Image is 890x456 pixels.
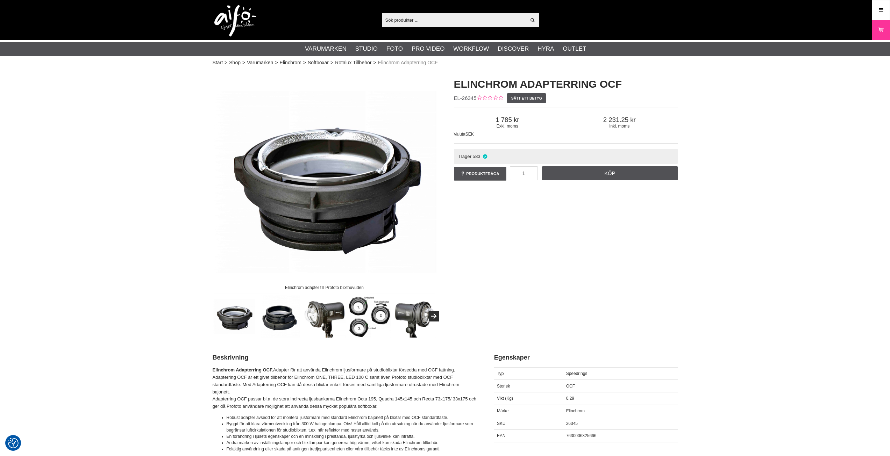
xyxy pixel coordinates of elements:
a: Produktfråga [454,167,506,181]
span: 26345 [566,421,578,426]
img: Revisit consent button [8,438,19,448]
span: Märke [497,408,508,413]
span: Storlek [497,384,510,389]
a: Foto [386,44,403,53]
span: EAN [497,433,506,438]
span: > [303,59,306,66]
button: Samtyckesinställningar [8,437,19,449]
span: Inkl. moms [561,124,677,129]
a: Varumärken [305,44,347,53]
span: OCF [566,384,575,389]
img: Spänns fast i vald position på blixten [303,295,346,338]
li: Byggd för att klara värmeutveckling från 300 W halogenlampa. Obs! Håll alltid koll på din utrsutn... [227,421,477,433]
a: Hyra [537,44,554,53]
span: 583 [473,154,480,159]
span: 2 231.25 [561,116,677,124]
span: SKU [497,421,506,426]
h2: Beskrivning [213,353,477,362]
a: Softboxar [308,59,329,66]
h2: Egenskaper [494,353,678,362]
li: Robust adapter avsedd för att montera ljusformare med standard Elinchrom bajonett på blixtar med ... [227,414,477,421]
span: > [242,59,245,66]
li: En förändring i ljusets egenskaper och en minskning i prestanda, ljusstyrka och ljusvinkel kan in... [227,433,477,440]
img: En gummikrage ger stabilt fäste [393,295,436,338]
span: Exkl. moms [454,124,561,129]
span: EL-26345 [454,95,477,101]
img: Elinchrom adapter till Profoto blixthuvuden [213,70,436,294]
img: För OCF fattning till Elinchrom bajonett [258,295,300,338]
a: Elinchrom [280,59,301,66]
span: > [330,59,333,66]
a: Köp [542,166,678,180]
a: Sätt ett betyg [507,93,546,103]
a: Workflow [453,44,489,53]
li: Felaktig användning eller skada på antingen tredjepartsenheten eller våra tillbehör täcks inte av... [227,446,477,452]
span: > [373,59,376,66]
a: Varumärken [247,59,273,66]
p: Adapter för att använda Elinchrom ljusformare på studioblixtar försedda med OCF fattning. Adapter... [213,367,477,410]
span: 7630006325666 [566,433,597,438]
div: Kundbetyg: 0 [477,95,503,102]
a: Pro Video [412,44,444,53]
strong: Elinchrom Adapterring OCF. [213,367,273,372]
img: logo.png [214,5,256,37]
span: Typ [497,371,504,376]
a: Outlet [563,44,586,53]
img: Låsning av Elinchrom bajonett [348,295,391,338]
a: Rotalux Tillbehör [335,59,371,66]
a: Discover [498,44,529,53]
span: Elinchrom Adapterring OCF [378,59,438,66]
a: Shop [229,59,241,66]
span: > [275,59,278,66]
span: 0.29 [566,396,574,401]
button: Next [429,311,439,321]
a: Studio [355,44,378,53]
li: Andra märken av inställningslampor och blixtlampor kan generera hög värme, vilket kan skada Elinc... [227,440,477,446]
span: Valuta [454,132,465,137]
span: Elinchrom [566,408,585,413]
span: 1 785 [454,116,561,124]
span: Vikt (Kg) [497,396,513,401]
img: Elinchrom adapter till Profoto blixthuvuden [213,295,255,338]
span: SEK [465,132,474,137]
span: Speedrings [566,371,588,376]
a: Start [213,59,223,66]
i: I lager [482,154,488,159]
span: I lager [458,154,471,159]
h1: Elinchrom Adapterring OCF [454,77,678,92]
div: Elinchrom adapter till Profoto blixthuvuden [279,281,369,294]
input: Sök produkter ... [382,15,526,25]
span: > [225,59,227,66]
